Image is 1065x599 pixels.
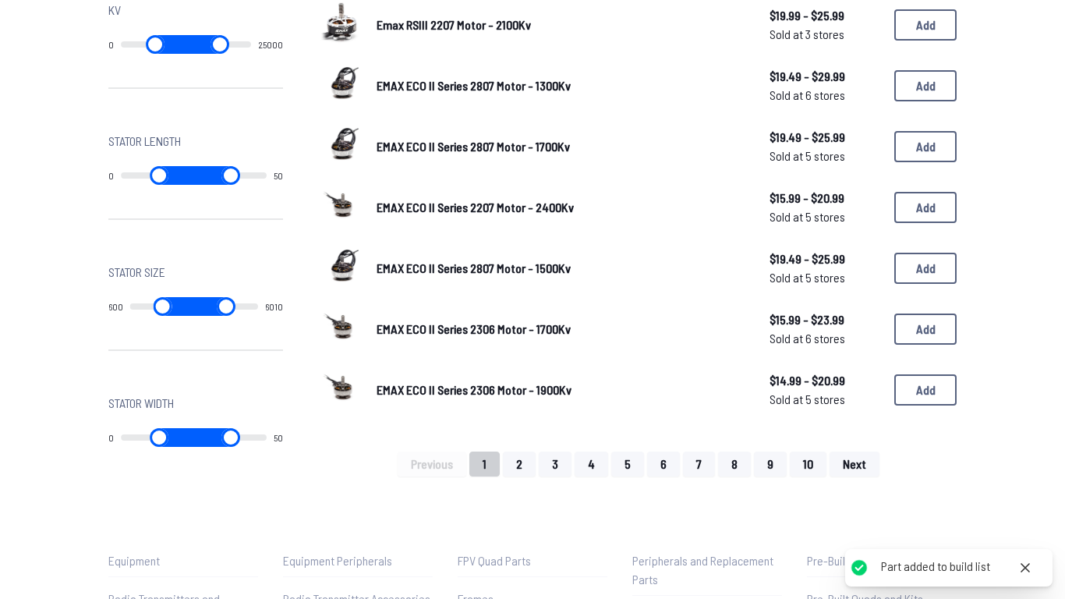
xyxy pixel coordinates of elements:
button: Add [894,9,957,41]
button: 1 [469,452,500,477]
a: image [320,244,364,292]
button: 2 [503,452,536,477]
button: Add [894,314,957,345]
img: image [320,183,364,227]
a: image [320,366,364,414]
a: image [320,122,364,171]
span: Sold at 3 stores [770,25,882,44]
a: EMAX ECO II Series 2306 Motor - 1700Kv [377,320,745,338]
div: Part added to build list [881,558,990,575]
a: EMAX ECO II Series 2807 Motor - 1500Kv [377,259,745,278]
p: Equipment Peripherals [283,551,433,570]
output: 0 [108,431,114,444]
button: 8 [718,452,751,477]
span: $14.99 - $20.99 [770,371,882,390]
span: $15.99 - $23.99 [770,310,882,329]
span: $15.99 - $20.99 [770,189,882,207]
button: 6 [647,452,680,477]
span: Sold at 5 stores [770,207,882,226]
button: Add [894,374,957,406]
span: EMAX ECO II Series 2306 Motor - 1700Kv [377,321,571,336]
a: EMAX ECO II Series 2807 Motor - 1300Kv [377,76,745,95]
span: EMAX ECO II Series 2807 Motor - 1700Kv [377,139,570,154]
span: Sold at 5 stores [770,147,882,165]
img: image [320,366,364,409]
button: Add [894,253,957,284]
a: EMAX ECO II Series 2306 Motor - 1900Kv [377,381,745,399]
output: 6010 [265,300,283,313]
a: image [320,62,364,110]
span: $19.49 - $25.99 [770,128,882,147]
span: Sold at 5 stores [770,268,882,287]
output: 0 [108,169,114,182]
button: 3 [539,452,571,477]
span: EMAX ECO II Series 2807 Motor - 1300Kv [377,78,571,93]
span: $19.49 - $25.99 [770,250,882,268]
output: 50 [274,169,283,182]
span: EMAX ECO II Series 2306 Motor - 1900Kv [377,382,571,397]
img: image [320,1,364,44]
img: image [320,305,364,349]
a: image [320,183,364,232]
span: Emax RSIII 2207 Motor - 2100Kv [377,17,531,32]
img: image [320,244,364,288]
button: Next [830,452,879,477]
span: Stator Size [108,263,165,282]
output: 600 [108,300,123,313]
a: EMAX ECO II Series 2207 Motor - 2400Kv [377,198,745,217]
button: 4 [575,452,608,477]
p: Pre-Built Quads and Kits [807,551,957,570]
p: FPV Quad Parts [458,551,607,570]
a: image [320,1,364,49]
button: 7 [683,452,715,477]
img: image [320,122,364,166]
output: 50 [274,431,283,444]
button: 9 [754,452,787,477]
output: 25000 [258,38,283,51]
span: Sold at 5 stores [770,390,882,409]
span: Sold at 6 stores [770,329,882,348]
button: Add [894,192,957,223]
span: EMAX ECO II Series 2807 Motor - 1500Kv [377,261,571,275]
span: Next [843,458,866,470]
span: Stator Width [108,394,174,413]
p: Equipment [108,551,258,570]
span: Sold at 6 stores [770,86,882,105]
a: EMAX ECO II Series 2807 Motor - 1700Kv [377,137,745,156]
a: Emax RSIII 2207 Motor - 2100Kv [377,16,745,34]
span: $19.49 - $29.99 [770,67,882,86]
button: Add [894,70,957,101]
a: image [320,305,364,353]
span: EMAX ECO II Series 2207 Motor - 2400Kv [377,200,574,214]
span: Kv [108,1,121,19]
span: $19.99 - $25.99 [770,6,882,25]
button: 10 [790,452,826,477]
p: Peripherals and Replacement Parts [632,551,782,589]
button: 5 [611,452,644,477]
output: 0 [108,38,114,51]
button: Add [894,131,957,162]
img: image [320,62,364,105]
span: Stator Length [108,132,181,151]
